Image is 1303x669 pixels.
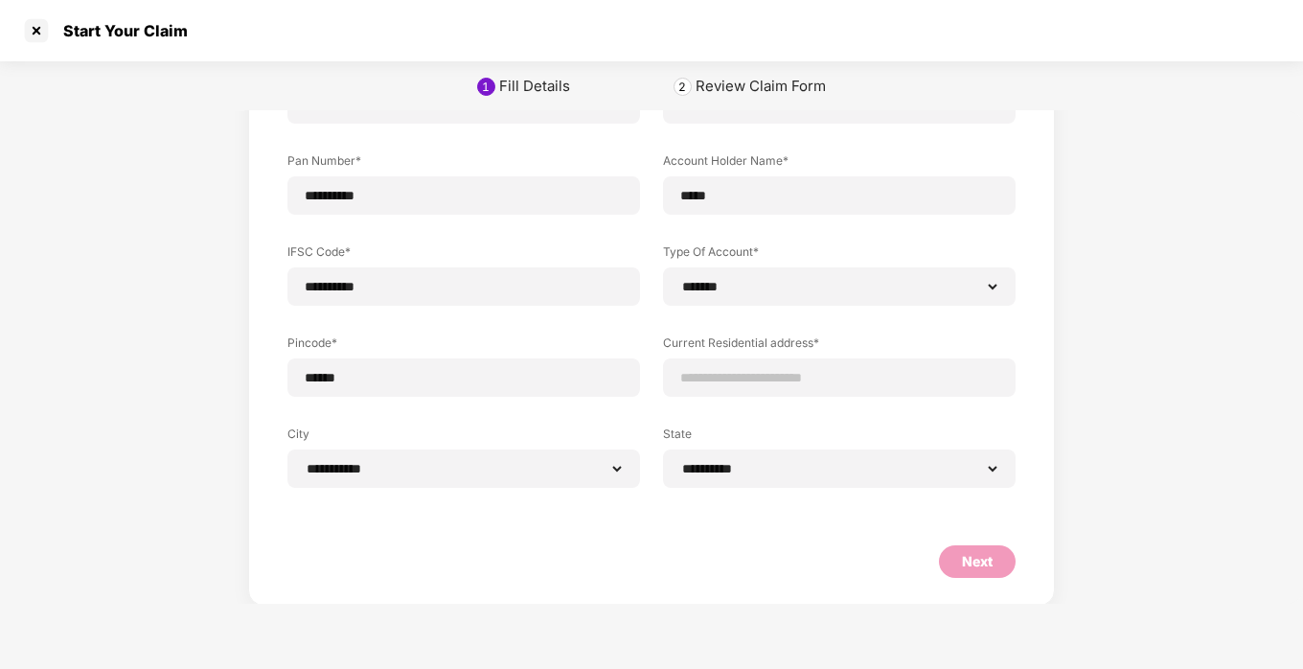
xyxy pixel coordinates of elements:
[52,21,188,40] div: Start Your Claim
[287,152,640,176] label: Pan Number*
[663,426,1016,450] label: State
[663,152,1016,176] label: Account Holder Name*
[499,77,570,96] div: Fill Details
[483,80,491,94] div: 1
[287,334,640,358] label: Pincode*
[663,243,1016,267] label: Type Of Account*
[962,551,993,572] div: Next
[696,77,826,96] div: Review Claim Form
[679,80,687,94] div: 2
[287,426,640,450] label: City
[287,243,640,267] label: IFSC Code*
[663,334,1016,358] label: Current Residential address*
